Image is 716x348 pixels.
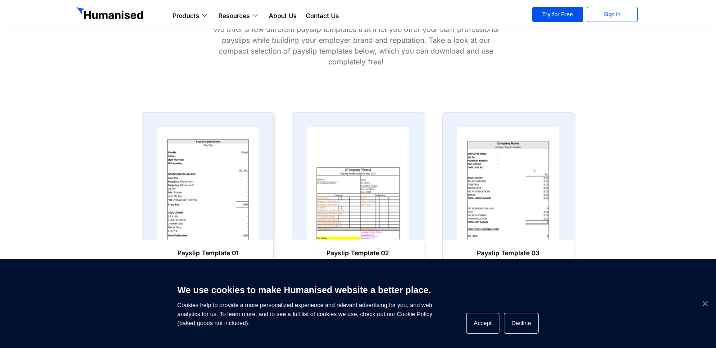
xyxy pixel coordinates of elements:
[457,127,559,240] img: payslip template
[452,249,565,258] h6: Payslip Template 03
[301,249,414,258] h6: Payslip Template 02
[532,7,583,22] a: Try for Free
[264,10,301,21] a: About Us
[151,249,264,258] h6: Payslip Template 01
[307,127,409,240] img: payslip template
[177,284,432,296] h6: We use cookies to make Humanised website a better place.
[214,10,264,21] a: Resources
[587,7,638,22] a: Sign In
[208,24,505,67] p: We offer a few different payslip templates that’ll let you offer your staff professional payslips...
[301,10,344,21] a: Contact Us
[504,313,539,334] button: Decline
[168,10,214,21] a: Products
[700,299,709,308] span: Decline
[177,279,432,328] span: Cookies help to provide a more personalized experience and relevant advertising for you, and web ...
[157,127,259,240] img: payslip template
[466,313,499,334] button: Accept
[77,7,145,22] img: GetHumanised Logo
